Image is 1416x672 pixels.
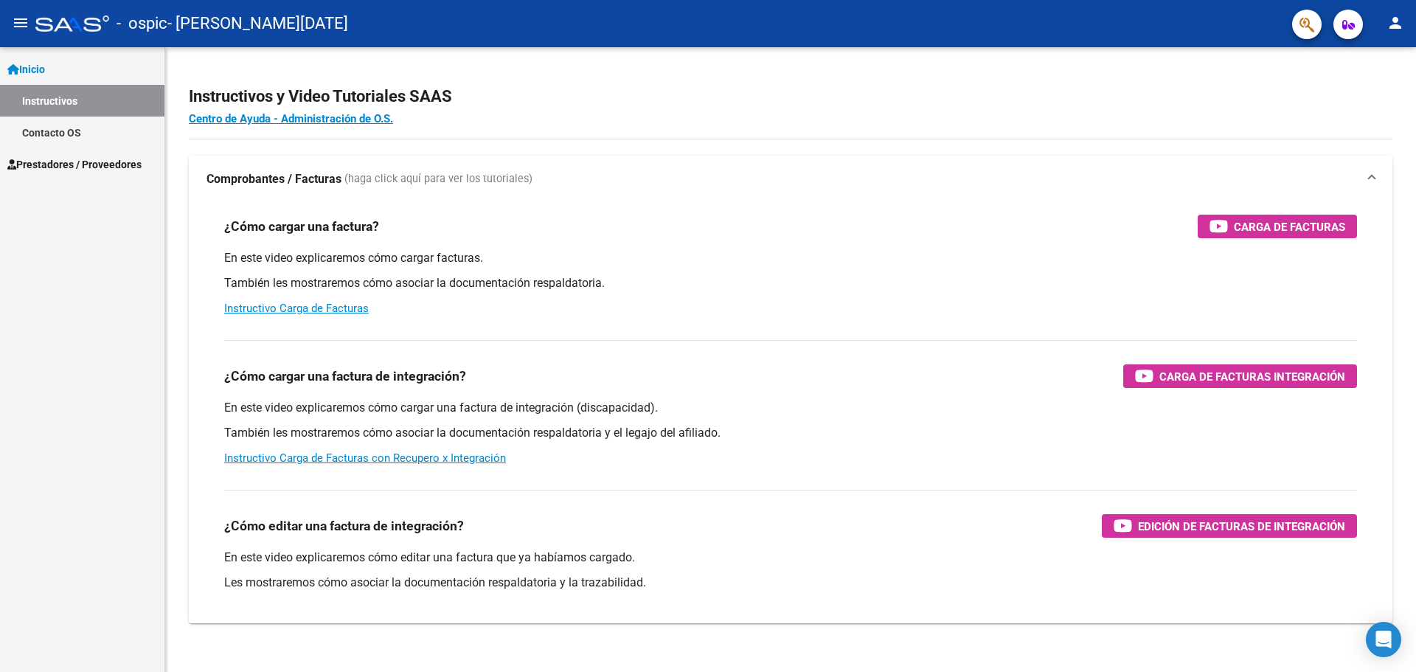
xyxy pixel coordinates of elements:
[224,275,1357,291] p: También les mostraremos cómo asociar la documentación respaldatoria.
[224,451,506,465] a: Instructivo Carga de Facturas con Recupero x Integración
[224,302,369,315] a: Instructivo Carga de Facturas
[1234,218,1345,236] span: Carga de Facturas
[7,61,45,77] span: Inicio
[1198,215,1357,238] button: Carga de Facturas
[189,83,1392,111] h2: Instructivos y Video Tutoriales SAAS
[1102,514,1357,538] button: Edición de Facturas de integración
[1123,364,1357,388] button: Carga de Facturas Integración
[189,156,1392,203] mat-expansion-panel-header: Comprobantes / Facturas (haga click aquí para ver los tutoriales)
[189,203,1392,623] div: Comprobantes / Facturas (haga click aquí para ver los tutoriales)
[1386,14,1404,32] mat-icon: person
[117,7,167,40] span: - ospic
[224,216,379,237] h3: ¿Cómo cargar una factura?
[224,250,1357,266] p: En este video explicaremos cómo cargar facturas.
[189,112,393,125] a: Centro de Ayuda - Administración de O.S.
[1159,367,1345,386] span: Carga de Facturas Integración
[344,171,532,187] span: (haga click aquí para ver los tutoriales)
[224,516,464,536] h3: ¿Cómo editar una factura de integración?
[7,156,142,173] span: Prestadores / Proveedores
[206,171,341,187] strong: Comprobantes / Facturas
[224,366,466,387] h3: ¿Cómo cargar una factura de integración?
[167,7,348,40] span: - [PERSON_NAME][DATE]
[224,425,1357,441] p: También les mostraremos cómo asociar la documentación respaldatoria y el legajo del afiliado.
[224,550,1357,566] p: En este video explicaremos cómo editar una factura que ya habíamos cargado.
[1138,517,1345,536] span: Edición de Facturas de integración
[224,575,1357,591] p: Les mostraremos cómo asociar la documentación respaldatoria y la trazabilidad.
[12,14,29,32] mat-icon: menu
[224,400,1357,416] p: En este video explicaremos cómo cargar una factura de integración (discapacidad).
[1366,622,1401,657] div: Open Intercom Messenger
